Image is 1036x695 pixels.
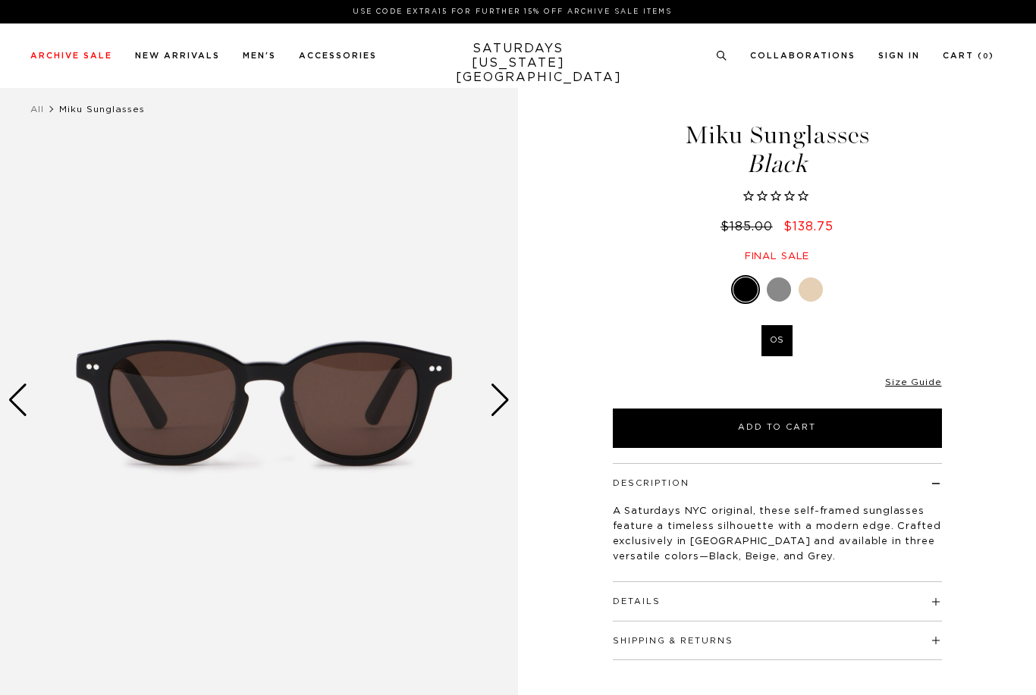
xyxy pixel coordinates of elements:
p: A Saturdays NYC original, these self-framed sunglasses feature a timeless silhouette with a moder... [613,504,942,565]
a: Archive Sale [30,52,112,60]
div: Final sale [611,250,944,263]
a: Men's [243,52,276,60]
a: Cart (0) [943,52,994,60]
span: $138.75 [783,221,834,233]
button: Description [613,479,689,487]
a: All [30,105,44,114]
a: New Arrivals [135,52,220,60]
del: $185.00 [720,221,779,233]
a: Size Guide [885,377,941,387]
h1: Miku Sunglasses [611,123,944,177]
small: 0 [983,53,989,60]
p: Use Code EXTRA15 for Further 15% Off Archive Sale Items [36,6,988,17]
div: Previous slide [8,384,28,417]
span: Black [611,152,944,177]
button: Add to Cart [613,409,942,448]
span: Rated 0.0 out of 5 stars 0 reviews [611,189,944,205]
button: Shipping & Returns [613,637,733,645]
a: Sign In [878,52,920,60]
a: Collaborations [750,52,855,60]
button: Details [613,597,661,606]
span: Miku Sunglasses [59,105,145,114]
a: Accessories [299,52,377,60]
label: OS [761,325,793,356]
a: SATURDAYS[US_STATE][GEOGRAPHIC_DATA] [456,42,581,85]
div: Next slide [490,384,510,417]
